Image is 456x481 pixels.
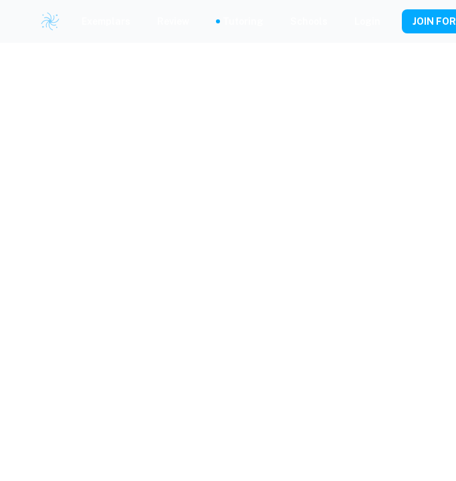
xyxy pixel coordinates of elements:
a: Schools [290,14,328,29]
a: Login [354,14,380,29]
img: Clastify logo [40,11,60,31]
p: Exemplars [82,14,130,29]
a: Clastify logo [32,11,60,31]
p: Review [157,14,189,29]
a: Tutoring [223,14,263,29]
